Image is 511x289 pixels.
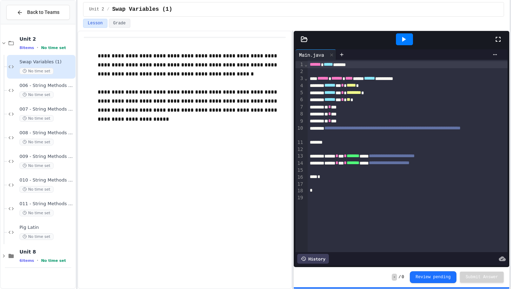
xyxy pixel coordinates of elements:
span: No time set [19,162,54,169]
button: Lesson [83,19,107,28]
span: 6 items [19,258,34,263]
div: 15 [295,167,304,174]
span: Fold line [304,62,308,67]
div: 9 [295,118,304,125]
span: No time set [19,68,54,74]
span: No time set [19,91,54,98]
div: 19 [295,194,304,201]
span: No time set [19,139,54,145]
div: 13 [295,153,304,160]
span: No time set [41,46,66,50]
button: Grade [109,19,130,28]
span: • [37,258,38,263]
button: Submit Answer [460,272,504,283]
span: Fold line [304,75,308,81]
div: 14 [295,160,304,167]
span: Swap Variables (1) [19,59,74,65]
span: / [398,274,401,280]
div: 1 [295,61,304,68]
button: Review pending [410,271,457,283]
div: 4 [295,82,304,89]
span: No time set [19,210,54,216]
span: Back to Teams [27,9,59,16]
div: 16 [295,174,304,181]
span: 8 items [19,46,34,50]
span: / [107,7,109,12]
span: 0 [401,274,404,280]
div: 6 [295,96,304,103]
div: Main.java [295,51,327,58]
div: 11 [295,139,304,146]
div: Main.java [295,49,336,60]
div: 7 [295,104,304,111]
div: 12 [295,146,304,153]
span: 011 - String Methods Practice 2 [19,201,74,207]
span: No time set [19,186,54,193]
span: No time set [19,115,54,122]
span: No time set [41,258,66,263]
span: Swap Variables (1) [112,5,172,14]
div: 10 [295,125,304,139]
div: 8 [295,111,304,118]
span: 010 - String Methods Practice 1 [19,177,74,183]
div: 3 [295,75,304,82]
span: 006 - String Methods - Length [19,83,74,89]
span: Unit 8 [19,249,74,255]
div: History [297,254,329,264]
span: Unit 2 [89,7,104,12]
span: - [392,274,397,281]
span: No time set [19,233,54,240]
div: 5 [295,89,304,96]
span: Submit Answer [465,274,498,280]
span: • [37,45,38,50]
span: 008 - String Methods - indexOf [19,130,74,136]
div: 18 [295,187,304,194]
span: Unit 2 [19,36,74,42]
div: 2 [295,68,304,75]
span: 007 - String Methods - charAt [19,106,74,112]
span: Pig Latin [19,225,74,231]
button: Back to Teams [6,5,70,20]
span: 009 - String Methods - substring [19,154,74,160]
div: 17 [295,181,304,188]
